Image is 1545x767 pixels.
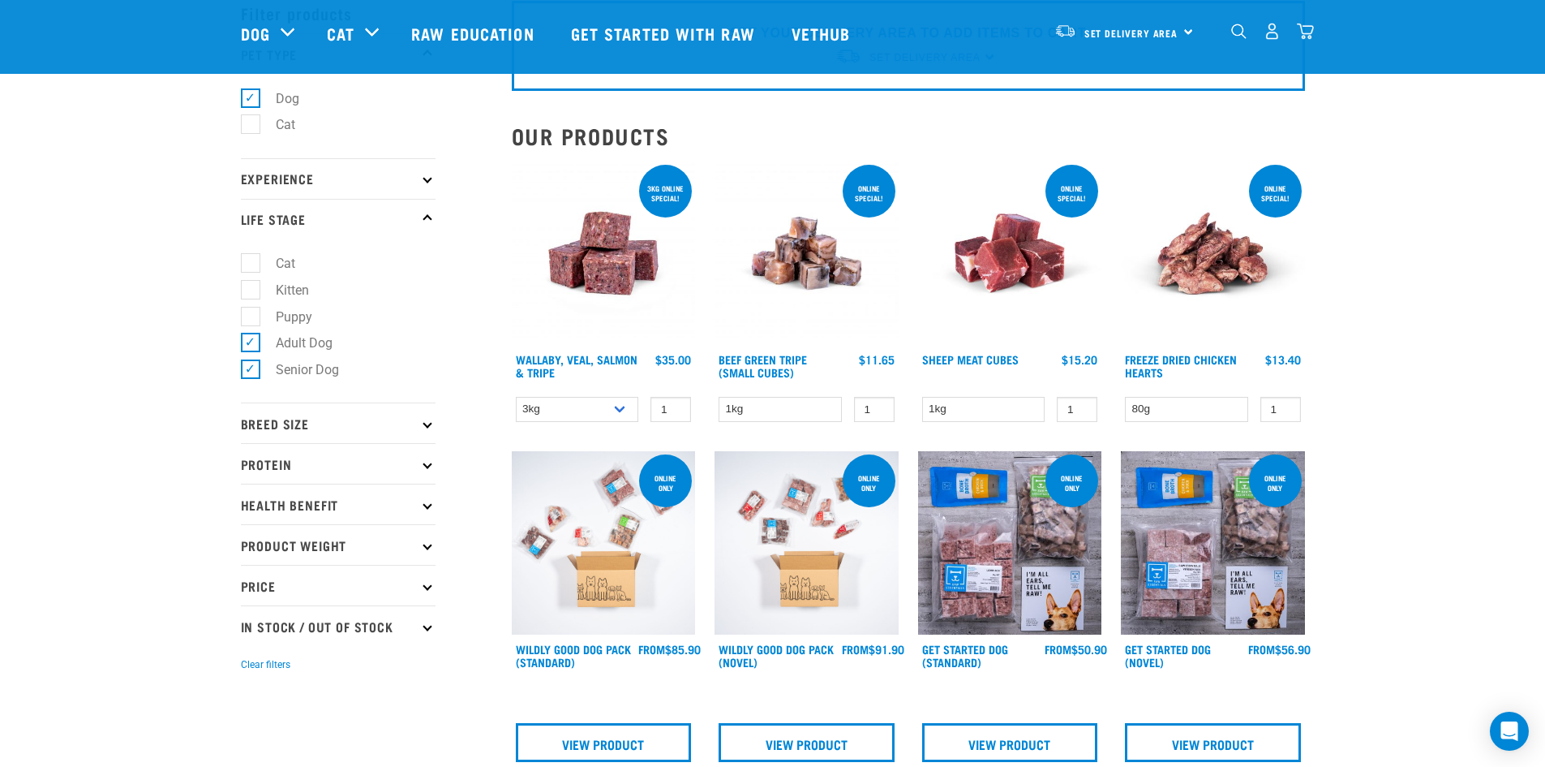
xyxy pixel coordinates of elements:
[918,162,1102,346] img: Sheep Meat
[1125,646,1211,665] a: Get Started Dog (Novel)
[854,397,895,422] input: 1
[516,356,637,375] a: Wallaby, Veal, Salmon & Tripe
[241,605,436,646] p: In Stock / Out Of Stock
[250,333,339,353] label: Adult Dog
[715,451,899,636] img: Dog Novel 0 2sec
[715,162,899,346] img: Beef Tripe Bites 1634
[1125,723,1301,762] a: View Product
[1121,451,1305,636] img: NSP Dog Novel Update
[922,646,1008,665] a: Get Started Dog (Standard)
[843,176,895,210] div: ONLINE SPECIAL!
[1248,646,1275,652] span: FROM
[918,451,1102,636] img: NSP Dog Standard Update
[1260,397,1301,422] input: 1
[1084,30,1178,36] span: Set Delivery Area
[1062,353,1097,366] div: $15.20
[1045,466,1098,500] div: online only
[1054,24,1076,38] img: van-moving.png
[241,199,436,239] p: Life Stage
[842,646,869,652] span: FROM
[775,1,871,66] a: Vethub
[638,643,701,656] div: $85.90
[843,466,895,500] div: Online Only
[922,723,1098,762] a: View Product
[250,280,315,300] label: Kitten
[1249,466,1302,500] div: online only
[639,176,692,210] div: 3kg online special!
[241,524,436,565] p: Product Weight
[241,484,436,524] p: Health Benefit
[512,123,1305,149] h2: Our Products
[516,723,692,762] a: View Product
[922,356,1019,362] a: Sheep Meat Cubes
[719,646,834,665] a: Wildly Good Dog Pack (Novel)
[512,162,696,346] img: Wallaby Veal Salmon Tripe 1642
[250,88,306,109] label: Dog
[1045,646,1071,652] span: FROM
[1248,643,1311,656] div: $56.90
[241,443,436,484] p: Protein
[1297,23,1314,40] img: home-icon@2x.png
[1231,24,1247,39] img: home-icon-1@2x.png
[250,307,319,327] label: Puppy
[655,353,691,366] div: $35.00
[650,397,691,422] input: 1
[241,565,436,605] p: Price
[241,158,436,199] p: Experience
[555,1,775,66] a: Get started with Raw
[1125,356,1237,375] a: Freeze Dried Chicken Hearts
[516,646,631,665] a: Wildly Good Dog Pack (Standard)
[719,356,807,375] a: Beef Green Tripe (Small Cubes)
[719,723,895,762] a: View Product
[327,21,354,45] a: Cat
[1045,643,1107,656] div: $50.90
[859,353,895,366] div: $11.65
[250,253,302,274] label: Cat
[1121,162,1305,346] img: FD Chicken Hearts
[1045,176,1098,210] div: ONLINE SPECIAL!
[1264,23,1281,40] img: user.png
[1490,712,1529,751] div: Open Intercom Messenger
[638,646,665,652] span: FROM
[250,114,302,135] label: Cat
[241,21,270,45] a: Dog
[1265,353,1301,366] div: $13.40
[842,643,904,656] div: $91.90
[241,403,436,443] p: Breed Size
[512,451,696,636] img: Dog 0 2sec
[395,1,554,66] a: Raw Education
[241,657,290,672] button: Clear filters
[639,466,692,500] div: Online Only
[1057,397,1097,422] input: 1
[1249,176,1302,210] div: ONLINE SPECIAL!
[250,360,345,380] label: Senior Dog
